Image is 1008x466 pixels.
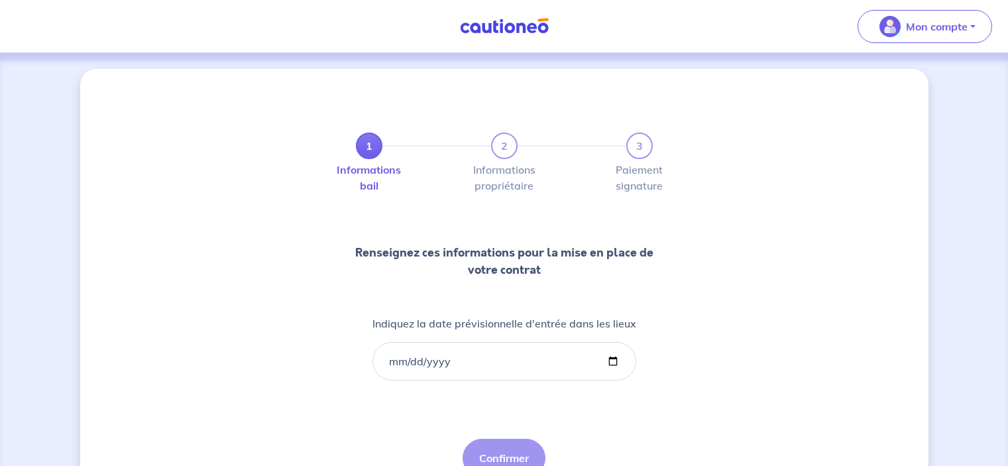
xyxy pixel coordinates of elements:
a: 1 [356,133,382,159]
img: illu_account_valid_menu.svg [879,16,901,37]
label: Paiement signature [626,164,653,191]
label: Informations propriétaire [491,164,518,191]
p: Mon compte [906,19,968,34]
input: lease-signed-date-placeholder [372,342,636,380]
label: Informations bail [356,164,382,191]
p: Renseignez ces informations pour la mise en place de votre contrat [345,244,663,278]
p: Indiquez la date prévisionnelle d'entrée dans les lieux [372,316,636,331]
button: illu_account_valid_menu.svgMon compte [858,10,992,43]
img: Cautioneo [455,18,554,34]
